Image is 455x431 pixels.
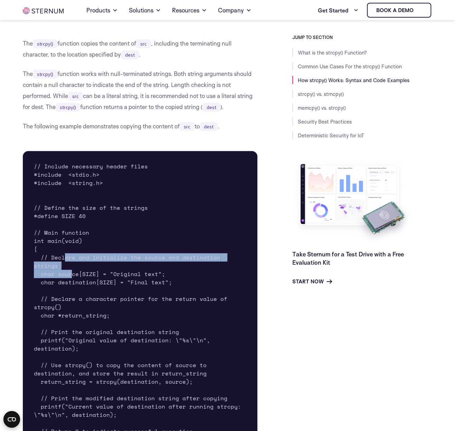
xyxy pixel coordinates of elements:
code: strcpy() [33,39,57,48]
code: dest [200,122,218,131]
img: Take Sternum for a Test Drive with a Free Evaluation Kit [292,159,413,245]
a: Resources [172,1,207,20]
h3: JUMP TO SECTION [292,35,432,40]
a: Take Sternum for a Test Drive with a Free Evaluation Kit [292,251,404,266]
code: dest [121,50,139,59]
a: Products [86,1,118,20]
a: Deterministic Security for IoT [298,132,364,139]
p: The function copies the content of , including the terminating null character, to the location sp... [23,38,257,60]
a: How strcpy() Works: Syntax and Code Examples [298,77,409,84]
code: strcpy() [33,70,57,79]
code: src [68,92,83,101]
a: Security Best Practices [298,118,352,125]
code: dest [202,103,220,112]
code: src [180,122,195,131]
a: Get Started [318,3,359,17]
a: Common Use Cases For the strcpy() Function [298,63,401,70]
code: strcpy() [56,103,80,112]
a: memcpy() vs. strcpy() [298,105,346,111]
img: sternum iot [416,8,422,13]
img: sternum iot [23,7,64,14]
code: src [136,39,151,48]
button: Open CMP widget [3,411,20,428]
a: Start Now [292,277,332,286]
a: Company [218,1,251,20]
a: What is the strcpy() Function? [298,49,367,56]
p: The following example demonstrates copying the content of to . [23,121,257,132]
a: strcpy() vs. strncpy() [298,91,344,97]
p: The function works with null-terminated strings. Both string arguments should contain a null char... [23,68,257,112]
a: Solutions [129,1,161,20]
a: Book a demo [367,3,431,18]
